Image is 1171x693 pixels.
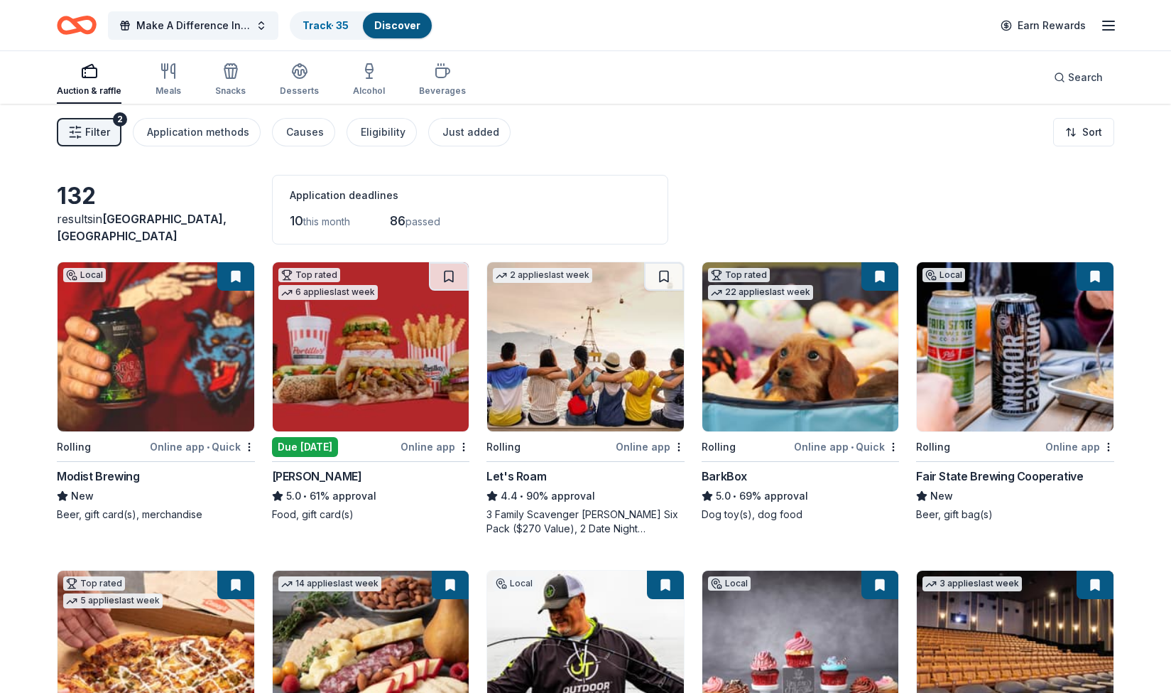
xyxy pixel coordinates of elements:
[521,490,524,502] span: •
[57,9,97,42] a: Home
[278,268,340,282] div: Top rated
[85,124,110,141] span: Filter
[486,488,685,505] div: 90% approval
[1045,438,1114,456] div: Online app
[278,285,378,300] div: 6 applies last week
[113,112,127,127] div: 2
[290,187,650,204] div: Application deadlines
[347,118,417,146] button: Eligibility
[353,85,385,97] div: Alcohol
[272,262,470,522] a: Image for Portillo'sTop rated6 applieslast weekDue [DATE]Online app[PERSON_NAME]5.0•61% approvalF...
[150,438,255,456] div: Online app Quick
[405,215,440,227] span: passed
[108,11,278,40] button: Make A Difference Invitational
[917,262,1113,431] img: Image for Fair State Brewing Cooperative
[702,262,899,431] img: Image for BarkBox
[794,438,899,456] div: Online app Quick
[71,488,94,505] span: New
[1082,124,1102,141] span: Sort
[58,262,254,431] img: Image for Modist Brewing
[63,268,106,282] div: Local
[992,13,1094,38] a: Earn Rewards
[272,488,470,505] div: 61% approval
[486,262,685,536] a: Image for Let's Roam2 applieslast weekRollingOnline appLet's Roam4.4•90% approval3 Family Scaveng...
[57,212,227,243] span: in
[442,124,499,141] div: Just added
[916,507,1114,522] div: Beer, gift bag(s)
[916,439,950,456] div: Rolling
[916,468,1083,485] div: Fair State Brewing Cooperative
[57,85,121,97] div: Auction & raffle
[702,507,900,522] div: Dog toy(s), dog food
[702,468,747,485] div: BarkBox
[428,118,511,146] button: Just added
[286,124,324,141] div: Causes
[57,212,227,243] span: [GEOGRAPHIC_DATA], [GEOGRAPHIC_DATA]
[156,85,181,97] div: Meals
[487,262,684,431] img: Image for Let's Roam
[353,57,385,104] button: Alcohol
[215,85,246,97] div: Snacks
[280,57,319,104] button: Desserts
[390,213,405,228] span: 86
[63,576,125,591] div: Top rated
[133,118,261,146] button: Application methods
[702,488,900,505] div: 69% approval
[57,182,255,210] div: 132
[916,262,1114,522] a: Image for Fair State Brewing CooperativeLocalRollingOnline appFair State Brewing CooperativeNewBe...
[419,85,466,97] div: Beverages
[493,268,592,283] div: 2 applies last week
[922,576,1022,591] div: 3 applies last week
[419,57,466,104] button: Beverages
[930,488,953,505] span: New
[57,262,255,522] a: Image for Modist BrewingLocalRollingOnline app•QuickModist BrewingNewBeer, gift card(s), merchandise
[272,468,362,485] div: [PERSON_NAME]
[361,124,405,141] div: Eligibility
[303,490,307,502] span: •
[486,468,546,485] div: Let's Roam
[716,488,731,505] span: 5.0
[922,268,965,282] div: Local
[57,57,121,104] button: Auction & raffle
[733,490,736,502] span: •
[303,215,350,227] span: this month
[272,437,338,457] div: Due [DATE]
[493,576,535,591] div: Local
[280,85,319,97] div: Desserts
[708,576,751,591] div: Local
[136,17,250,34] span: Make A Difference Invitational
[708,268,770,282] div: Top rated
[1042,63,1114,92] button: Search
[278,576,381,591] div: 14 applies last week
[290,11,433,40] button: Track· 35Discover
[57,439,91,456] div: Rolling
[851,441,854,453] span: •
[286,488,301,505] span: 5.0
[486,439,521,456] div: Rolling
[57,468,139,485] div: Modist Brewing
[486,507,685,536] div: 3 Family Scavenger [PERSON_NAME] Six Pack ($270 Value), 2 Date Night Scavenger [PERSON_NAME] Two ...
[57,118,121,146] button: Filter2
[708,285,813,300] div: 22 applies last week
[702,262,900,522] a: Image for BarkBoxTop rated22 applieslast weekRollingOnline app•QuickBarkBox5.0•69% approvalDog to...
[702,439,736,456] div: Rolling
[290,213,303,228] span: 10
[272,118,335,146] button: Causes
[57,210,255,245] div: results
[57,507,255,522] div: Beer, gift card(s), merchandise
[616,438,685,456] div: Online app
[207,441,209,453] span: •
[63,593,163,608] div: 5 applies last week
[147,124,249,141] div: Application methods
[501,488,518,505] span: 4.4
[1068,69,1103,86] span: Search
[1053,118,1114,146] button: Sort
[273,262,469,431] img: Image for Portillo's
[215,57,246,104] button: Snacks
[303,19,349,31] a: Track· 35
[272,507,470,522] div: Food, gift card(s)
[156,57,181,104] button: Meals
[401,438,469,456] div: Online app
[374,19,420,31] a: Discover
